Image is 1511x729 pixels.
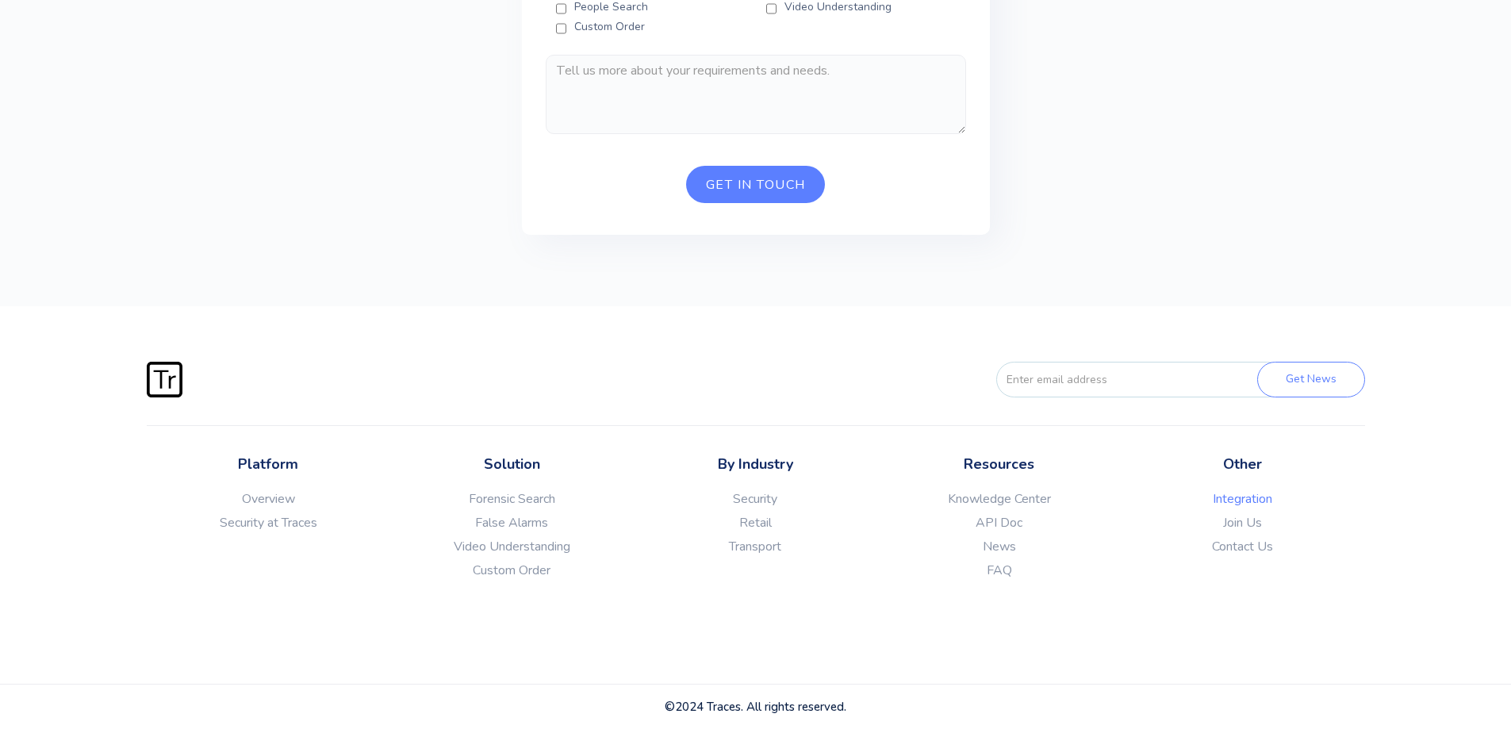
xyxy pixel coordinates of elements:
p: Platform [147,454,390,475]
p: Other [1121,454,1364,475]
a: FAQ [877,562,1121,578]
a: False Alarms [390,515,634,531]
p: Solution [390,454,634,475]
input: Enter email address [996,362,1285,397]
input: Get in touch [686,166,825,203]
a: Join Us [1121,515,1364,531]
form: FORM-EMAIL-FOOTER [968,362,1365,397]
input: Get News [1257,362,1365,397]
span: Custom Order [574,19,645,35]
a: Integration [1121,491,1364,507]
a: Video Understanding [390,539,634,554]
img: Traces Logo [147,362,182,397]
a: Overview [147,491,390,507]
a: Transport [634,539,877,554]
a: Forensic Search [390,491,634,507]
input: Video Understanding [766,2,777,15]
p: By Industry [634,454,877,475]
a: Custom Order [390,562,634,578]
p: Resources [877,454,1121,475]
input: People Search [556,2,566,15]
a: Security at Traces [147,515,390,531]
a: News [877,539,1121,554]
a: Security [634,491,877,507]
div: ©2024 Traces. All rights reserved. [75,699,1436,715]
a: Retail [634,515,877,531]
a: API Doc [877,515,1121,531]
a: Knowledge Center [877,491,1121,507]
input: Custom Order [556,22,566,35]
a: Contact Us [1121,539,1364,554]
